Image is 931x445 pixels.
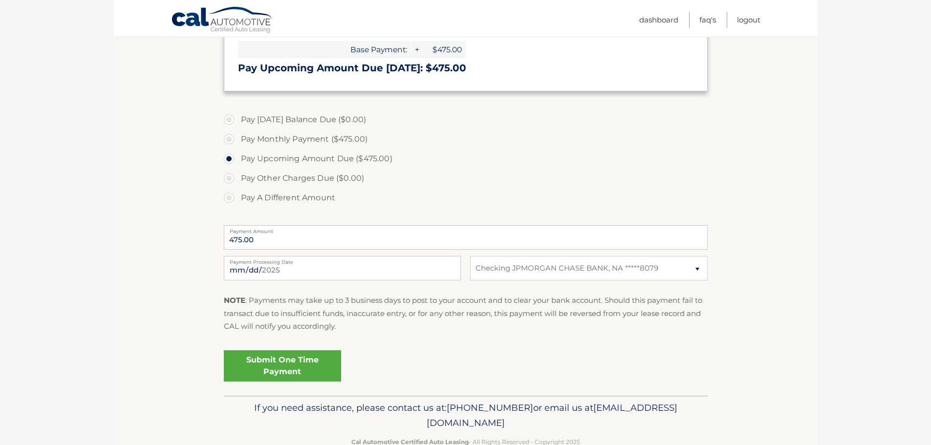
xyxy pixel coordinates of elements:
[422,41,466,58] span: $475.00
[224,110,708,129] label: Pay [DATE] Balance Due ($0.00)
[224,129,708,149] label: Pay Monthly Payment ($475.00)
[224,294,708,333] p: : Payments may take up to 3 business days to post to your account and to clear your bank account....
[238,41,411,58] span: Base Payment:
[224,188,708,208] label: Pay A Different Amount
[224,256,461,264] label: Payment Processing Date
[224,225,708,250] input: Payment Amount
[737,12,760,28] a: Logout
[224,350,341,381] a: Submit One Time Payment
[224,149,708,169] label: Pay Upcoming Amount Due ($475.00)
[224,169,708,188] label: Pay Other Charges Due ($0.00)
[224,225,708,233] label: Payment Amount
[639,12,678,28] a: Dashboard
[224,256,461,280] input: Payment Date
[447,402,533,413] span: [PHONE_NUMBER]
[224,296,245,305] strong: NOTE
[171,6,274,35] a: Cal Automotive
[238,62,693,74] h3: Pay Upcoming Amount Due [DATE]: $475.00
[699,12,716,28] a: FAQ's
[230,400,701,431] p: If you need assistance, please contact us at: or email us at
[411,41,421,58] span: +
